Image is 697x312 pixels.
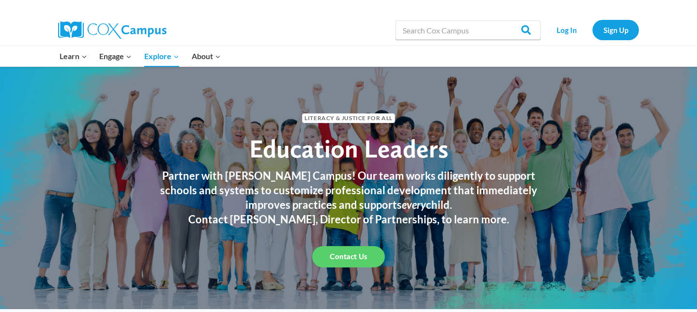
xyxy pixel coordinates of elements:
[545,20,639,40] nav: Secondary Navigation
[330,252,367,261] span: Contact Us
[58,21,167,39] img: Cox Campus
[192,50,221,62] span: About
[150,212,547,227] h3: Contact [PERSON_NAME], Director of Partnerships, to learn more.
[60,50,87,62] span: Learn
[545,20,588,40] a: Log In
[249,133,448,164] span: Education Leaders
[53,46,227,66] nav: Primary Navigation
[302,113,394,123] span: Literacy & Justice for All
[395,20,541,40] input: Search Cox Campus
[402,198,426,211] em: every
[99,50,132,62] span: Engage
[592,20,639,40] a: Sign Up
[150,169,547,212] h3: Partner with [PERSON_NAME] Campus! Our team works diligently to support schools and systems to cu...
[144,50,179,62] span: Explore
[312,246,385,267] a: Contact Us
